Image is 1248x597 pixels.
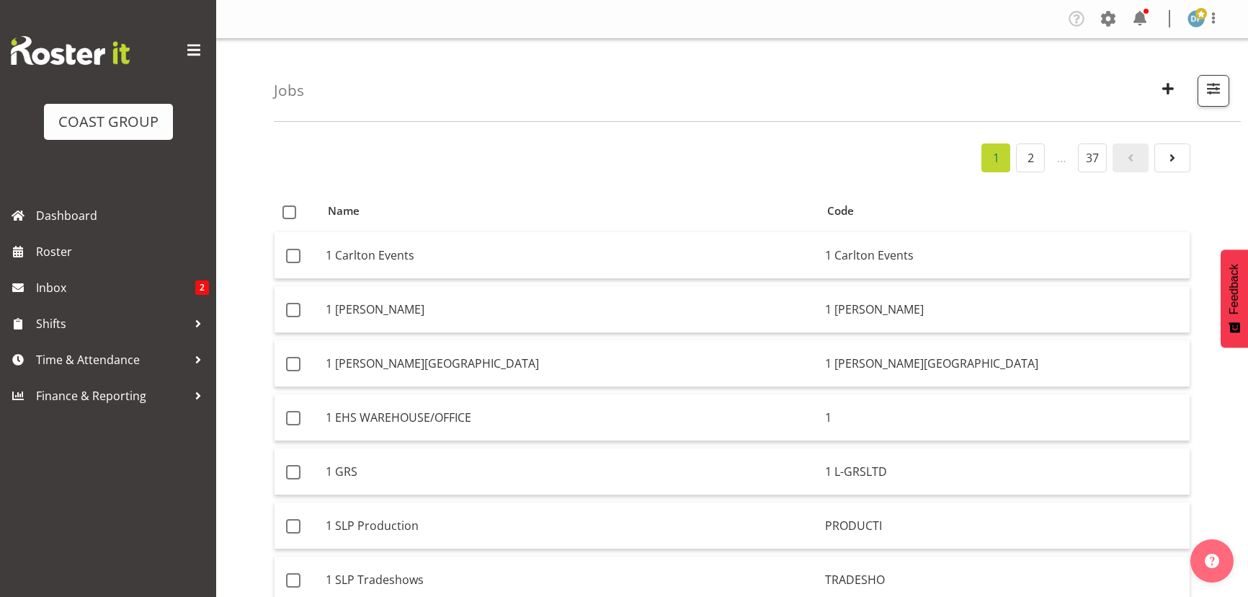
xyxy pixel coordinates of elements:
[1153,75,1183,107] button: Create New Job
[36,205,209,226] span: Dashboard
[1016,143,1045,172] a: 2
[36,313,187,335] span: Shifts
[195,280,209,295] span: 2
[819,232,1190,279] td: 1 Carlton Events
[819,340,1190,387] td: 1 [PERSON_NAME][GEOGRAPHIC_DATA]
[11,36,130,65] img: Rosterit website logo
[36,277,195,298] span: Inbox
[320,394,819,441] td: 1 EHS WAREHOUSE/OFFICE
[58,111,159,133] div: COAST GROUP
[36,241,209,262] span: Roster
[1205,554,1219,568] img: help-xxl-2.png
[320,503,819,549] td: 1 SLP Production
[819,286,1190,333] td: 1 [PERSON_NAME]
[827,203,854,219] span: Code
[320,448,819,495] td: 1 GRS
[1221,249,1248,348] button: Feedback - Show survey
[819,448,1190,495] td: 1 L-GRSLTD
[1228,264,1241,314] span: Feedback
[36,349,187,371] span: Time & Attendance
[320,286,819,333] td: 1 [PERSON_NAME]
[274,82,304,99] h4: Jobs
[320,340,819,387] td: 1 [PERSON_NAME][GEOGRAPHIC_DATA]
[328,203,360,219] span: Name
[819,503,1190,549] td: PRODUCTI
[1078,143,1107,172] a: 37
[36,385,187,407] span: Finance & Reporting
[1198,75,1229,107] button: Filter Jobs
[819,394,1190,441] td: 1
[320,232,819,279] td: 1 Carlton Events
[1187,10,1205,27] img: david-forte1134.jpg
